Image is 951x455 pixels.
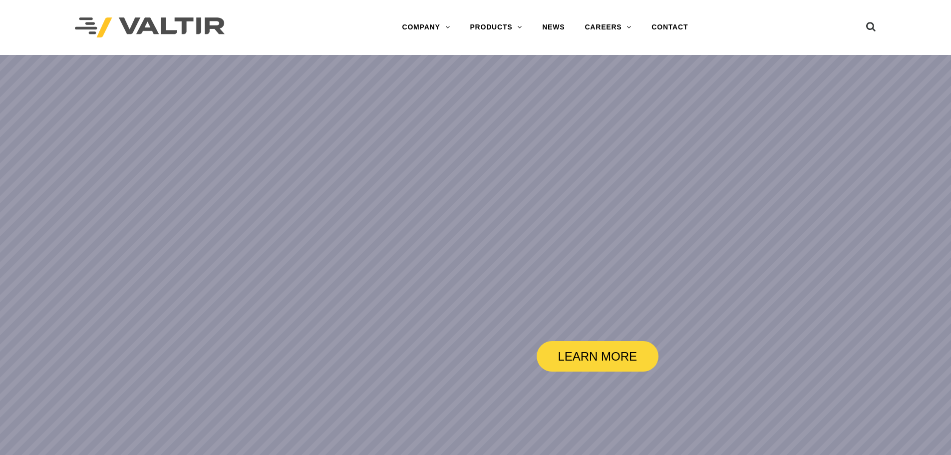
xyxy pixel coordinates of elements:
a: LEARN MORE [537,341,658,372]
a: CONTACT [641,17,698,37]
a: NEWS [532,17,575,37]
img: Valtir [75,17,225,38]
a: CAREERS [575,17,641,37]
a: COMPANY [392,17,460,37]
a: PRODUCTS [460,17,532,37]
